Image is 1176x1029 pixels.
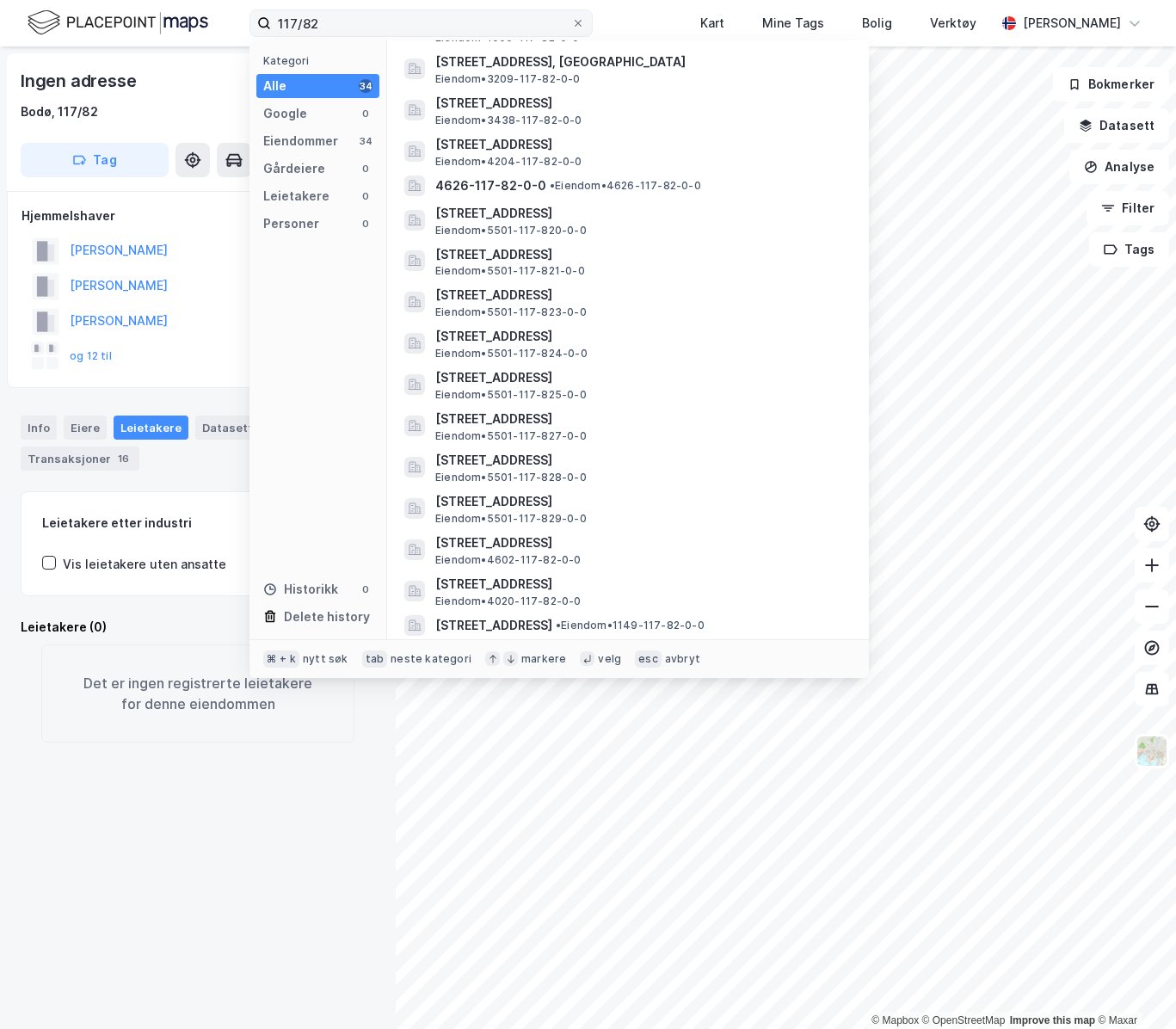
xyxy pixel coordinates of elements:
span: [STREET_ADDRESS], [GEOGRAPHIC_DATA] [435,52,848,72]
div: Kart [700,13,724,34]
div: Transaksjoner [21,447,139,471]
span: Eiendom • 5501-117-820-0-0 [435,224,587,237]
button: Tags [1089,232,1169,267]
iframe: Chat Widget [1090,946,1176,1029]
a: Mapbox [871,1014,919,1026]
div: Mine Tags [762,13,824,34]
div: nytt søk [303,652,348,666]
button: Datasett [1064,108,1169,143]
div: esc [635,650,662,668]
span: [STREET_ADDRESS] [435,533,848,553]
div: avbryt [665,652,700,666]
div: 16 [114,450,132,467]
div: Info [21,416,57,440]
span: [STREET_ADDRESS] [435,326,848,347]
input: Søk på adresse, matrikkel, gårdeiere, leietakere eller personer [271,10,571,36]
button: Filter [1087,191,1169,225]
div: Kategori [263,54,379,67]
span: [STREET_ADDRESS] [435,134,848,155]
div: Leietakere [263,186,329,206]
span: [STREET_ADDRESS] [435,93,848,114]
img: Z [1136,735,1168,767]
div: [PERSON_NAME] [1023,13,1121,34]
span: Eiendom • 1149-117-82-0-0 [556,619,705,632]
span: [STREET_ADDRESS] [435,450,848,471]
div: Hjemmelshaver [22,206,374,226]
span: [STREET_ADDRESS] [435,367,848,388]
div: Alle [263,76,286,96]
div: Leietakere [114,416,188,440]
button: Bokmerker [1053,67,1169,102]
div: Leietakere (0) [21,617,375,638]
span: Eiendom • 4626-117-82-0-0 [550,179,701,193]
span: Eiendom • 5501-117-821-0-0 [435,264,585,278]
div: Datasett [195,416,260,440]
div: 0 [359,189,373,203]
div: ⌘ + k [263,650,299,668]
span: [STREET_ADDRESS] [435,203,848,224]
div: Historikk [263,579,338,600]
div: 34 [359,134,373,148]
div: Verktøy [930,13,976,34]
div: 0 [359,162,373,176]
span: Eiendom • 5501-117-825-0-0 [435,388,587,402]
a: Improve this map [1010,1014,1095,1026]
span: [STREET_ADDRESS] [435,491,848,512]
div: 0 [359,107,373,120]
a: OpenStreetMap [922,1014,1006,1026]
span: Eiendom • 3438-117-82-0-0 [435,114,582,127]
div: Vis leietakere uten ansatte [63,554,226,575]
div: tab [362,650,388,668]
button: Analyse [1069,150,1169,184]
div: Bodø, 117/82 [21,102,98,122]
div: velg [598,652,621,666]
img: logo.f888ab2527a4732fd821a326f86c7f29.svg [28,8,208,38]
div: markere [521,652,566,666]
span: [STREET_ADDRESS] [435,615,552,636]
div: neste kategori [391,652,471,666]
span: • [556,619,561,632]
span: [STREET_ADDRESS] [435,409,848,429]
div: Personer [263,213,319,234]
button: Tag [21,143,169,177]
span: Eiendom • 4602-117-82-0-0 [435,553,582,567]
span: Eiendom • 5501-117-827-0-0 [435,429,587,443]
div: Ingen adresse [21,67,139,95]
span: Eiendom • 5501-117-824-0-0 [435,347,588,360]
div: Eiendommer [263,131,338,151]
div: Bolig [862,13,892,34]
div: Det er ingen registrerte leietakere for denne eiendommen [41,644,354,742]
div: 0 [359,582,373,596]
div: Kontrollprogram for chat [1090,946,1176,1029]
div: 0 [359,217,373,231]
div: Google [263,103,307,124]
div: 34 [359,79,373,93]
span: 4626-117-82-0-0 [435,176,546,196]
div: Delete history [284,607,370,627]
span: Eiendom • 5501-117-823-0-0 [435,305,587,319]
span: [STREET_ADDRESS] [435,244,848,265]
span: Eiendom • 5501-117-828-0-0 [435,471,587,484]
div: Leietakere etter industri [42,513,354,533]
span: [STREET_ADDRESS] [435,285,848,305]
div: Gårdeiere [263,158,325,179]
span: Eiendom • 4204-117-82-0-0 [435,155,582,169]
span: Eiendom • 3209-117-82-0-0 [435,72,581,86]
div: Eiere [64,416,107,440]
span: Eiendom • 4020-117-82-0-0 [435,595,582,608]
span: • [550,179,555,192]
span: Eiendom • 5501-117-829-0-0 [435,512,587,526]
span: [STREET_ADDRESS] [435,574,848,595]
